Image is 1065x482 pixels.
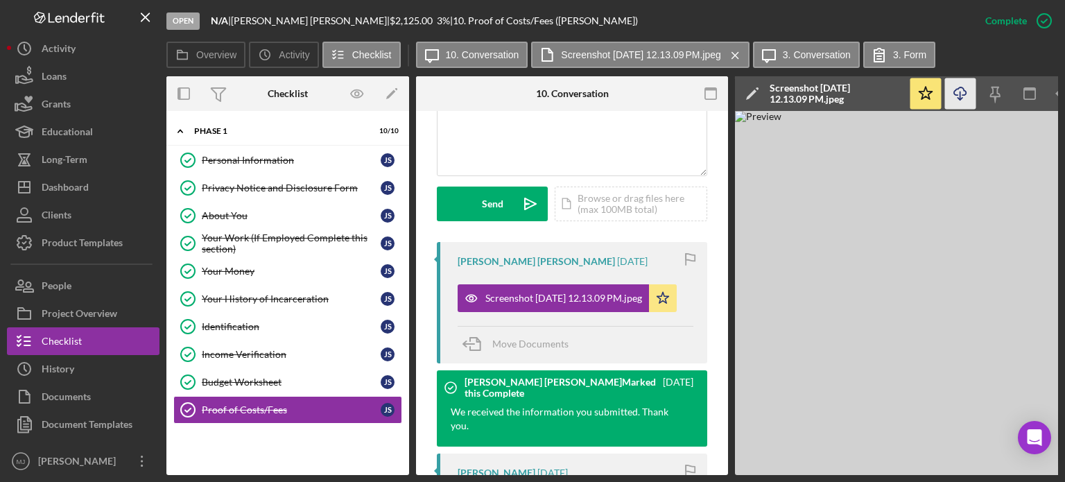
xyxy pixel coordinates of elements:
button: People [7,272,159,300]
div: Personal Information [202,155,381,166]
div: Checklist [42,327,82,359]
button: Documents [7,383,159,411]
label: Screenshot [DATE] 12.13.09 PM.jpeg [561,49,720,60]
div: Income Verification [202,349,381,360]
button: Product Templates [7,229,159,257]
button: 3. Conversation [753,42,860,68]
div: 10 / 10 [374,127,399,135]
button: Loans [7,62,159,90]
div: Loans [42,62,67,94]
div: Educational [42,118,93,149]
div: J S [381,209,395,223]
b: N/A [211,15,228,26]
a: Income VerificationJS [173,341,402,368]
div: Product Templates [42,229,123,260]
div: J S [381,236,395,250]
button: Activity [7,35,159,62]
label: Checklist [352,49,392,60]
button: Activity [249,42,318,68]
div: J S [381,347,395,361]
a: Your MoneyJS [173,257,402,285]
label: Activity [279,49,309,60]
div: Dashboard [42,173,89,205]
time: 2025-04-29 14:41 [537,467,568,479]
div: Clients [42,201,71,232]
label: 3. Form [893,49,926,60]
button: Checklist [7,327,159,355]
div: J S [381,292,395,306]
div: Proof of Costs/Fees [202,404,381,415]
button: Clients [7,201,159,229]
div: Identification [202,321,381,332]
a: Your History of IncarcerationJS [173,285,402,313]
a: IdentificationJS [173,313,402,341]
div: J S [381,181,395,195]
div: Privacy Notice and Disclosure Form [202,182,381,193]
button: Document Templates [7,411,159,438]
a: History [7,355,159,383]
div: Open Intercom Messenger [1018,421,1051,454]
div: J S [381,375,395,389]
div: Screenshot [DATE] 12.13.09 PM.jpeg [485,293,642,304]
div: Open [166,12,200,30]
div: Screenshot [DATE] 12.13.09 PM.jpeg [770,83,901,105]
div: $2,125.00 [390,15,437,26]
time: 2025-08-19 16:19 [617,256,648,267]
div: Project Overview [42,300,117,331]
a: Budget WorksheetJS [173,368,402,396]
button: Checklist [322,42,401,68]
div: We received the information you submitted. Thank you. [437,405,693,447]
button: Move Documents [458,327,582,361]
button: Long-Term [7,146,159,173]
div: Document Templates [42,411,132,442]
div: J S [381,403,395,417]
div: History [42,355,74,386]
div: Activity [42,35,76,66]
div: Your Money [202,266,381,277]
div: Send [482,187,503,221]
div: [PERSON_NAME] [PERSON_NAME] [458,256,615,267]
div: | [211,15,231,26]
div: Budget Worksheet [202,377,381,388]
button: Grants [7,90,159,118]
div: 3 % [437,15,450,26]
a: Privacy Notice and Disclosure FormJS [173,174,402,202]
button: 3. Form [863,42,935,68]
button: 10. Conversation [416,42,528,68]
div: | 10. Proof of Costs/Fees ([PERSON_NAME]) [450,15,638,26]
button: MJ[PERSON_NAME] [7,447,159,475]
div: [PERSON_NAME] [PERSON_NAME] Marked this Complete [465,377,661,399]
div: Complete [985,7,1027,35]
button: Send [437,187,548,221]
div: Your Work (If Employed Complete this section) [202,232,381,255]
button: Complete [971,7,1058,35]
div: Documents [42,383,91,414]
span: Move Documents [492,338,569,350]
div: J S [381,264,395,278]
label: 3. Conversation [783,49,851,60]
button: Dashboard [7,173,159,201]
button: Overview [166,42,245,68]
div: About You [202,210,381,221]
div: Phase 1 [194,127,364,135]
label: 10. Conversation [446,49,519,60]
a: Educational [7,118,159,146]
div: J S [381,320,395,334]
a: About YouJS [173,202,402,230]
div: J S [381,153,395,167]
div: Long-Term [42,146,87,177]
div: Grants [42,90,71,121]
div: [PERSON_NAME] [35,447,125,479]
text: MJ [17,458,26,465]
div: Your History of Incarceration [202,293,381,304]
